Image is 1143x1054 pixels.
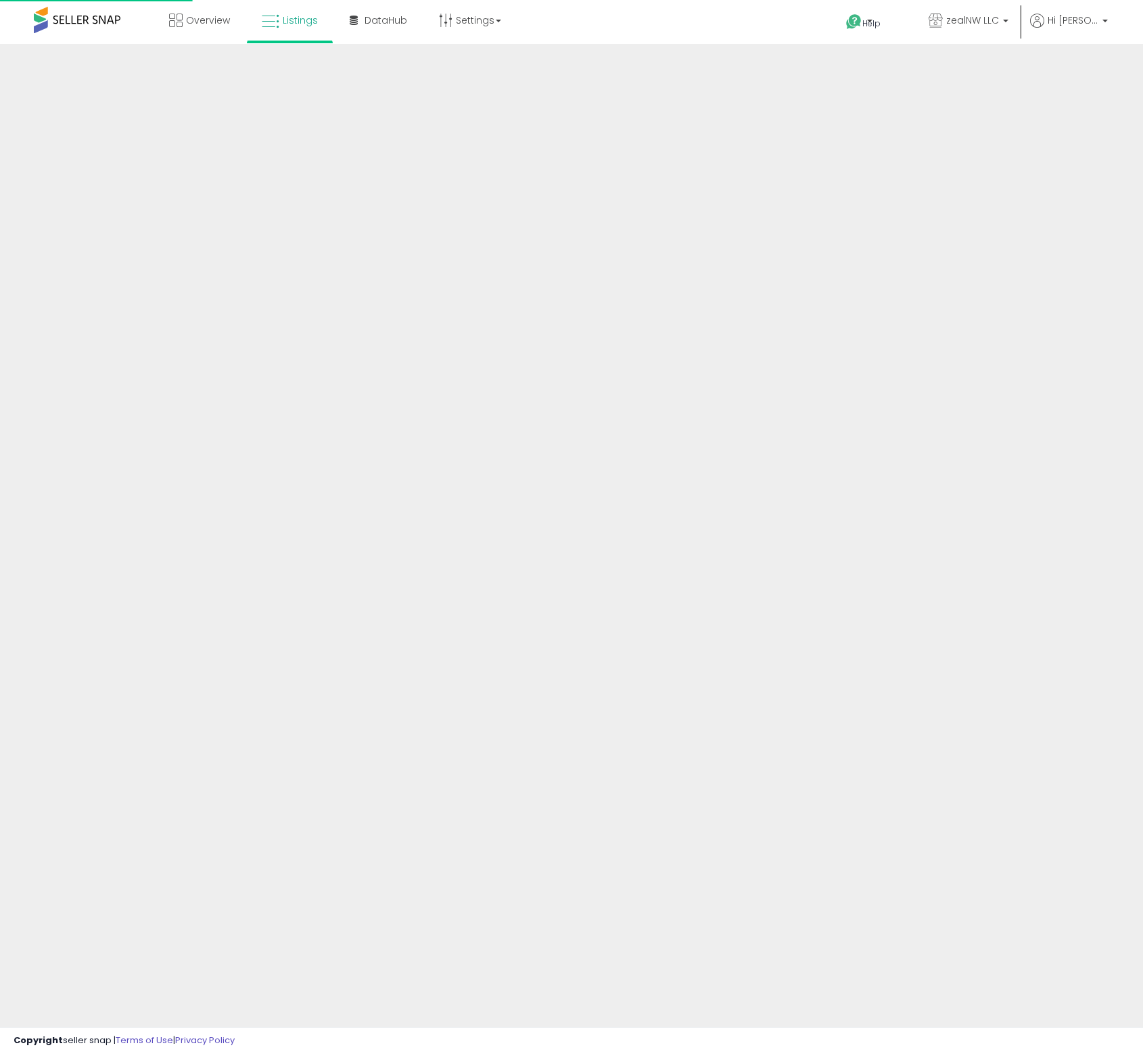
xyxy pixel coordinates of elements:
span: Help [862,18,881,29]
span: Listings [283,14,318,27]
span: Overview [186,14,230,27]
span: zealNW LLC [946,14,999,27]
i: Get Help [845,14,862,30]
a: Hi [PERSON_NAME] [1030,14,1108,44]
span: Hi [PERSON_NAME] [1048,14,1098,27]
span: DataHub [365,14,407,27]
a: Help [835,3,907,44]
